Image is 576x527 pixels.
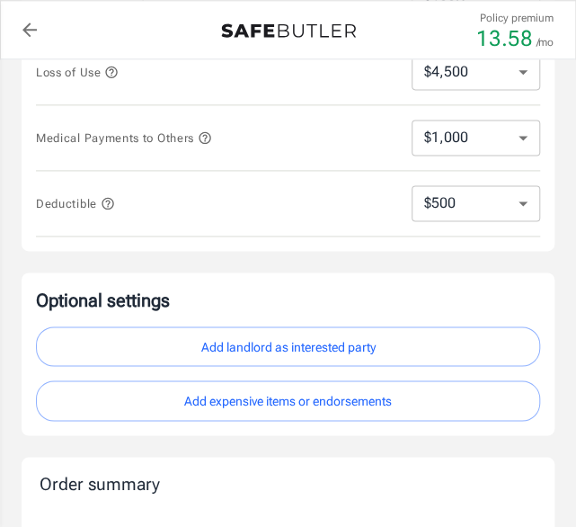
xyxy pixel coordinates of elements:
button: Add landlord as interested party [36,326,540,367]
a: back to quotes [12,12,48,48]
button: Medical Payments to Others [36,127,212,148]
button: Loss of Use [36,61,119,83]
div: Order summary [40,471,536,497]
p: Policy premium [480,10,554,26]
button: Add expensive items or endorsements [36,380,540,421]
img: Back to quotes [221,23,356,38]
p: Optional settings [36,287,540,312]
span: Deductible [36,197,115,210]
button: Deductible [36,192,115,214]
span: Medical Payments to Others [36,131,212,145]
span: Loss of Use [36,66,119,79]
p: 13.58 [476,28,533,49]
p: /mo [536,34,554,50]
